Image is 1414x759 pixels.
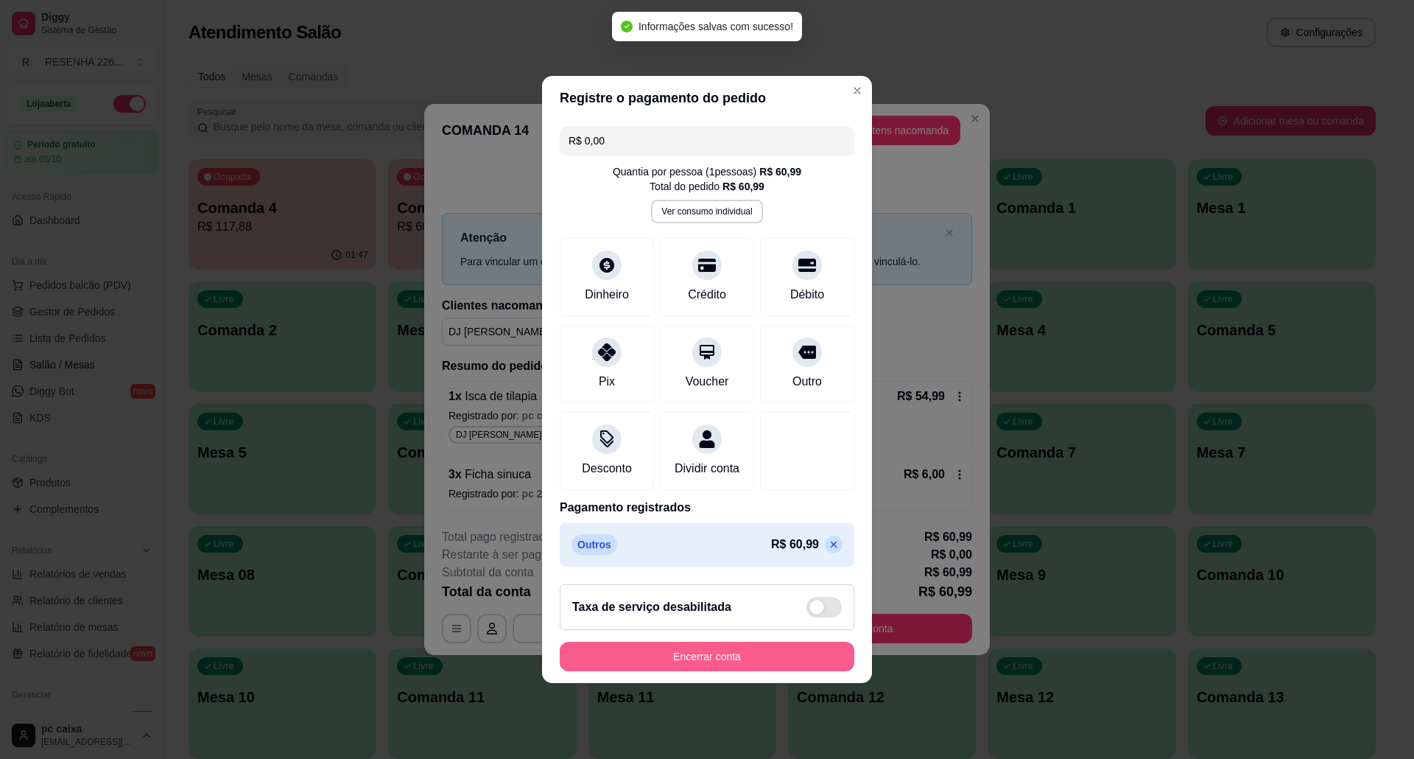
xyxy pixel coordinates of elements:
[569,126,845,155] input: Ex.: hambúrguer de cordeiro
[675,460,739,478] div: Dividir conta
[688,286,726,304] div: Crédito
[686,373,729,391] div: Voucher
[613,164,801,179] div: Quantia por pessoa ( 1 pessoas)
[792,373,822,391] div: Outro
[651,200,762,223] button: Ver consumo individual
[790,286,824,304] div: Débito
[722,179,764,194] div: R$ 60,99
[845,79,869,102] button: Close
[572,598,731,616] h2: Taxa de serviço desabilitada
[639,21,793,32] span: Informações salvas com sucesso!
[621,21,633,32] span: check-circle
[571,534,617,555] p: Outros
[542,76,872,120] header: Registre o pagamento do pedido
[650,179,764,194] div: Total do pedido
[771,536,819,553] p: R$ 60,99
[759,164,801,179] div: R$ 60,99
[560,642,854,671] button: Encerrar conta
[560,499,854,517] p: Pagamento registrados
[599,373,615,391] div: Pix
[585,286,629,304] div: Dinheiro
[582,460,632,478] div: Desconto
